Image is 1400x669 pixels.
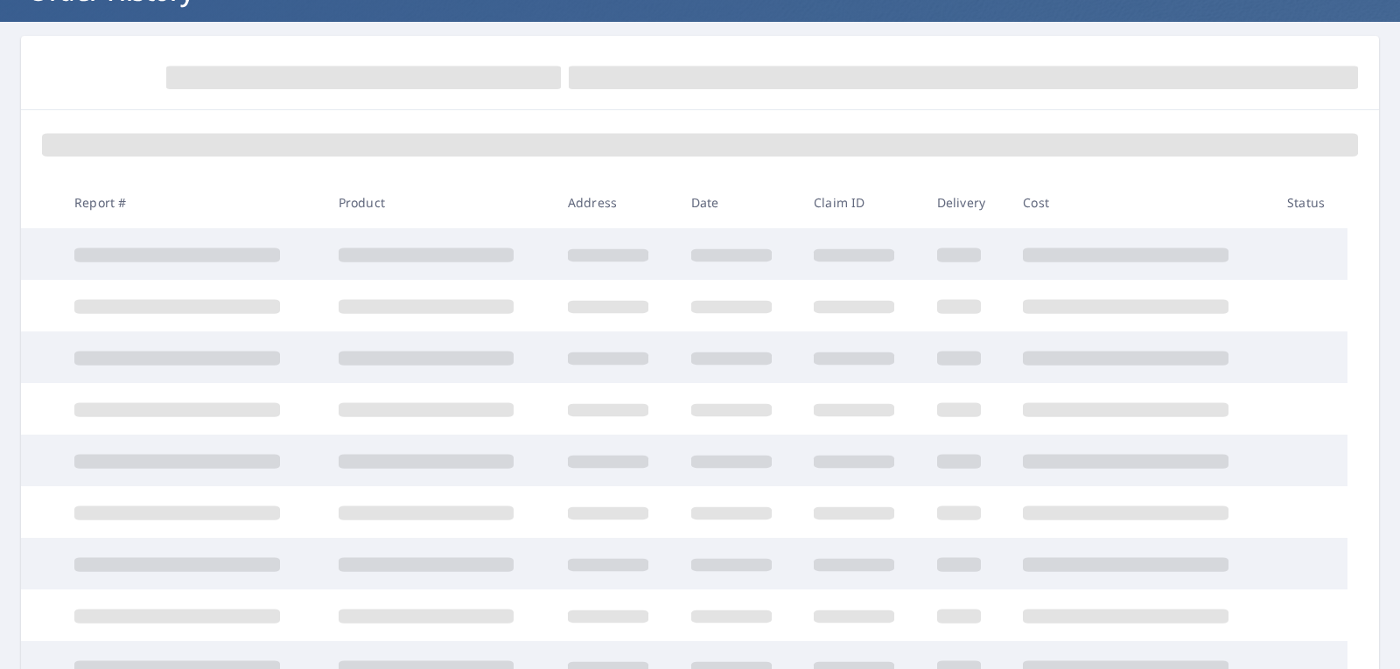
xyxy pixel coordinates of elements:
th: Claim ID [800,177,923,228]
th: Report # [60,177,325,228]
th: Cost [1009,177,1273,228]
th: Status [1273,177,1347,228]
th: Date [677,177,801,228]
th: Address [554,177,677,228]
th: Product [325,177,554,228]
th: Delivery [923,177,1010,228]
